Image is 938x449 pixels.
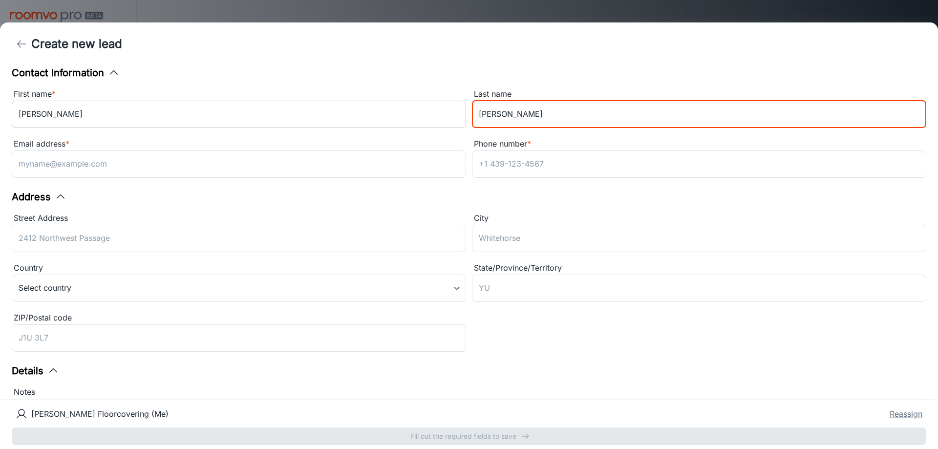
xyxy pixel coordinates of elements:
div: Select country [12,275,466,302]
div: State/Province/Territory [472,262,926,275]
button: Address [12,190,66,204]
div: Street Address [12,212,466,225]
div: First name [12,88,466,101]
div: Email address [12,138,466,150]
button: back [12,34,31,54]
input: Doe [472,101,926,128]
input: 2412 Northwest Passage [12,225,466,252]
button: Reassign [890,408,922,420]
h4: Create new lead [31,35,122,53]
div: City [472,212,926,225]
div: Country [12,262,466,275]
button: Details [12,363,59,378]
input: John [12,101,466,128]
div: Phone number [472,138,926,150]
input: +1 439-123-4567 [472,150,926,178]
p: [PERSON_NAME] Floorcovering (Me) [31,408,169,420]
div: ZIP/Postal code [12,312,466,324]
div: Last name [472,88,926,101]
button: Contact Information [12,65,120,80]
input: J1U 3L7 [12,324,466,352]
div: Notes [12,386,926,399]
input: Whitehorse [472,225,926,252]
input: YU [472,275,926,302]
input: myname@example.com [12,150,466,178]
